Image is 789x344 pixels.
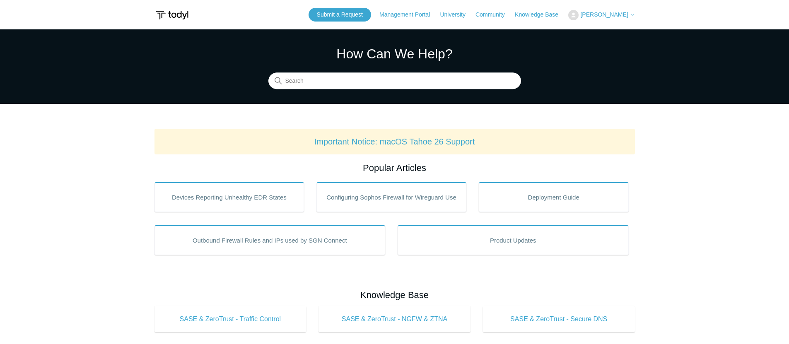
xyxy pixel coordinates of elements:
span: [PERSON_NAME] [580,11,628,18]
h2: Knowledge Base [154,288,635,302]
a: University [440,10,473,19]
a: Important Notice: macOS Tahoe 26 Support [314,137,475,146]
a: Configuring Sophos Firewall for Wireguard Use [316,182,466,212]
h1: How Can We Help? [268,44,521,64]
a: Deployment Guide [479,182,629,212]
a: Management Portal [379,10,438,19]
h2: Popular Articles [154,161,635,175]
a: SASE & ZeroTrust - Secure DNS [483,306,635,332]
a: Submit a Request [309,8,371,22]
a: Outbound Firewall Rules and IPs used by SGN Connect [154,225,386,255]
button: [PERSON_NAME] [568,10,635,20]
input: Search [268,73,521,89]
span: SASE & ZeroTrust - Secure DNS [495,314,623,324]
span: SASE & ZeroTrust - NGFW & ZTNA [331,314,458,324]
a: Community [475,10,513,19]
a: SASE & ZeroTrust - Traffic Control [154,306,306,332]
img: Todyl Support Center Help Center home page [154,7,190,23]
a: Devices Reporting Unhealthy EDR States [154,182,304,212]
a: Product Updates [398,225,629,255]
a: SASE & ZeroTrust - NGFW & ZTNA [318,306,471,332]
a: Knowledge Base [515,10,567,19]
span: SASE & ZeroTrust - Traffic Control [167,314,294,324]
